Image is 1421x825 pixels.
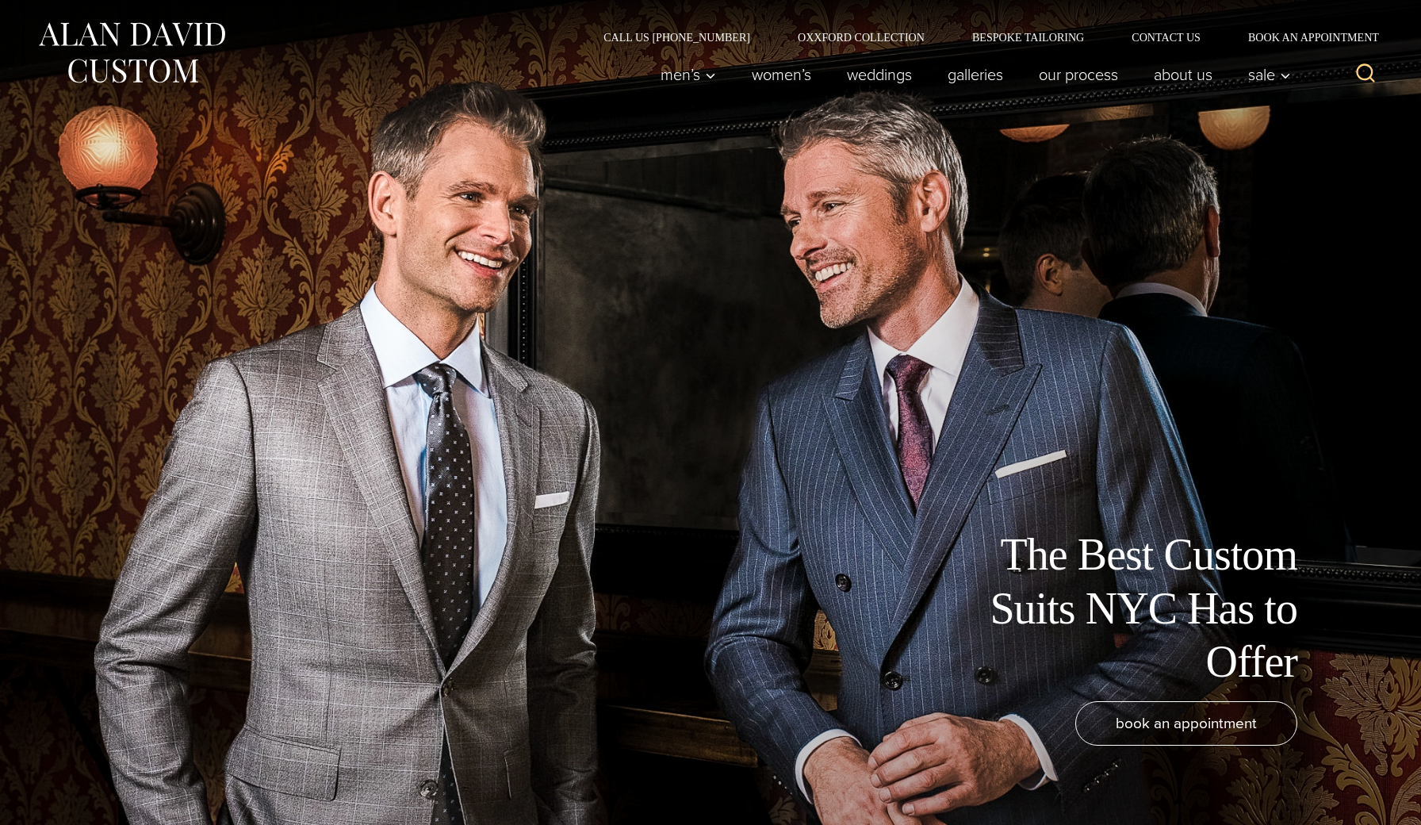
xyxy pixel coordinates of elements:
[580,32,774,43] a: Call Us [PHONE_NUMBER]
[829,59,930,90] a: weddings
[1224,32,1385,43] a: Book an Appointment
[1021,59,1136,90] a: Our Process
[1346,56,1385,94] button: View Search Form
[1075,701,1297,746] a: book an appointment
[1116,712,1257,735] span: book an appointment
[734,59,829,90] a: Women’s
[930,59,1021,90] a: Galleries
[1136,59,1231,90] a: About Us
[36,17,227,88] img: Alan David Custom
[661,67,716,82] span: Men’s
[940,528,1297,689] h1: The Best Custom Suits NYC Has to Offer
[580,32,1385,43] nav: Secondary Navigation
[643,59,1300,90] nav: Primary Navigation
[948,32,1108,43] a: Bespoke Tailoring
[1108,32,1224,43] a: Contact Us
[1248,67,1291,82] span: Sale
[774,32,948,43] a: Oxxford Collection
